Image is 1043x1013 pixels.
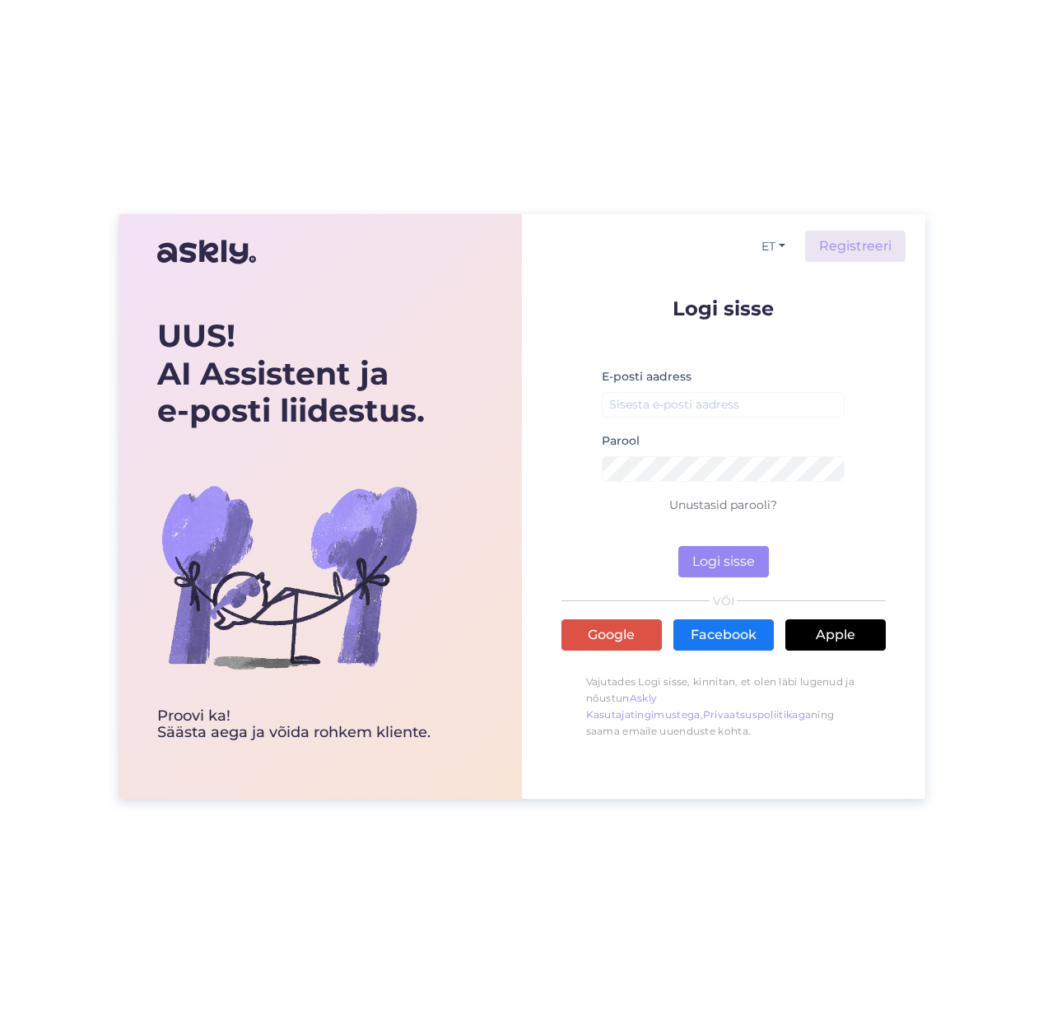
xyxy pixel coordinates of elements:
[602,392,845,418] input: Sisesta e-posti aadress
[157,232,256,272] img: Askly
[157,317,431,430] div: UUS! AI Assistent ja e-posti liidestus.
[157,445,421,708] img: bg-askly
[561,619,662,651] a: Google
[561,298,886,319] p: Logi sisse
[602,432,640,450] label: Parool
[669,497,777,512] a: Unustasid parooli?
[586,692,701,721] a: Askly Kasutajatingimustega
[678,546,769,577] button: Logi sisse
[805,231,906,262] a: Registreeri
[157,708,431,741] div: Proovi ka! Säästa aega ja võida rohkem kliente.
[785,619,886,651] a: Apple
[602,368,691,385] label: E-posti aadress
[673,619,774,651] a: Facebook
[561,665,886,748] p: Vajutades Logi sisse, kinnitan, et olen läbi lugenud ja nõustun , ning saama emaile uuenduste kohta.
[755,235,792,259] button: ET
[710,595,737,607] span: VÕI
[703,708,811,721] a: Privaatsuspoliitikaga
